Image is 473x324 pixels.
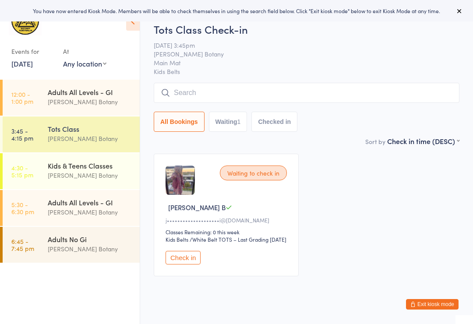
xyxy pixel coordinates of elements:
[48,244,132,254] div: [PERSON_NAME] Botany
[387,136,459,146] div: Check in time (DESC)
[220,166,287,180] div: Waiting to check in
[166,236,188,243] div: Kids Belts
[11,59,33,68] a: [DATE]
[11,91,33,105] time: 12:00 - 1:00 pm
[154,58,446,67] span: Main Mat
[3,190,140,226] a: 5:30 -6:30 pmAdults All Levels - GI[PERSON_NAME] Botany
[168,203,226,212] span: [PERSON_NAME] B
[11,164,33,178] time: 4:30 - 5:15 pm
[154,83,459,103] input: Search
[14,7,459,14] div: You have now entered Kiosk Mode. Members will be able to check themselves in using the search fie...
[11,201,34,215] time: 5:30 - 6:30 pm
[48,97,132,107] div: [PERSON_NAME] Botany
[209,112,247,132] button: Waiting1
[63,59,106,68] div: Any location
[11,127,33,141] time: 3:45 - 4:15 pm
[166,216,289,224] div: j••••••••••••••••••••i@[DOMAIN_NAME]
[154,49,446,58] span: [PERSON_NAME] Botany
[11,44,54,59] div: Events for
[48,197,132,207] div: Adults All Levels - GI
[3,80,140,116] a: 12:00 -1:00 pmAdults All Levels - GI[PERSON_NAME] Botany
[190,236,286,243] span: / White Belt TOTS – Last Grading [DATE]
[48,161,132,170] div: Kids & Teens Classes
[63,44,106,59] div: At
[166,166,195,195] img: image1751762161.png
[365,137,385,146] label: Sort by
[166,228,289,236] div: Classes Remaining: 0 this week
[48,207,132,217] div: [PERSON_NAME] Botany
[48,134,132,144] div: [PERSON_NAME] Botany
[3,227,140,263] a: 6:45 -7:45 pmAdults No Gi[PERSON_NAME] Botany
[48,87,132,97] div: Adults All Levels - GI
[154,112,205,132] button: All Bookings
[237,118,241,125] div: 1
[251,112,297,132] button: Checked in
[3,153,140,189] a: 4:30 -5:15 pmKids & Teens Classes[PERSON_NAME] Botany
[48,170,132,180] div: [PERSON_NAME] Botany
[154,67,459,76] span: Kids Belts
[154,41,446,49] span: [DATE] 3:45pm
[3,116,140,152] a: 3:45 -4:15 pmTots Class[PERSON_NAME] Botany
[406,299,459,310] button: Exit kiosk mode
[154,22,459,36] h2: Tots Class Check-in
[166,251,201,264] button: Check in
[48,124,132,134] div: Tots Class
[48,234,132,244] div: Adults No Gi
[11,238,34,252] time: 6:45 - 7:45 pm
